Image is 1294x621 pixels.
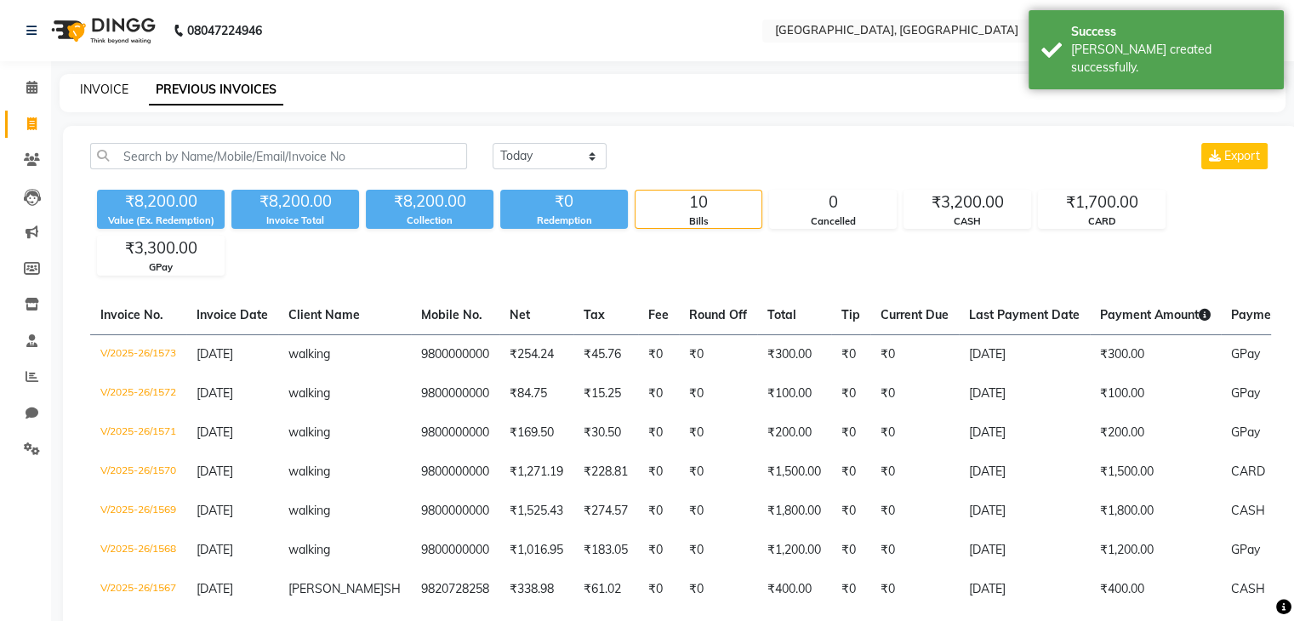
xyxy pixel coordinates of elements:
[770,214,896,229] div: Cancelled
[757,453,831,492] td: ₹1,500.00
[90,531,186,570] td: V/2025-26/1568
[411,374,499,413] td: 9800000000
[288,346,330,362] span: walking
[638,334,679,374] td: ₹0
[288,385,330,401] span: walking
[90,570,186,609] td: V/2025-26/1567
[959,531,1090,570] td: [DATE]
[969,307,1080,322] span: Last Payment Date
[959,334,1090,374] td: [DATE]
[870,374,959,413] td: ₹0
[831,453,870,492] td: ₹0
[288,307,360,322] span: Client Name
[584,307,605,322] span: Tax
[288,424,330,440] span: walking
[831,570,870,609] td: ₹0
[573,570,638,609] td: ₹61.02
[98,236,224,260] div: ₹3,300.00
[411,453,499,492] td: 9800000000
[100,307,163,322] span: Invoice No.
[770,191,896,214] div: 0
[197,307,268,322] span: Invoice Date
[411,492,499,531] td: 9800000000
[959,492,1090,531] td: [DATE]
[197,385,233,401] span: [DATE]
[757,570,831,609] td: ₹400.00
[500,190,628,214] div: ₹0
[679,374,757,413] td: ₹0
[638,492,679,531] td: ₹0
[1231,424,1260,440] span: GPay
[411,570,499,609] td: 9820728258
[881,307,949,322] span: Current Due
[1071,41,1271,77] div: Bill created successfully.
[573,531,638,570] td: ₹183.05
[959,374,1090,413] td: [DATE]
[1039,214,1165,229] div: CARD
[638,374,679,413] td: ₹0
[197,424,233,440] span: [DATE]
[1231,464,1265,479] span: CARD
[421,307,482,322] span: Mobile No.
[1100,307,1211,322] span: Payment Amount
[1224,148,1260,163] span: Export
[767,307,796,322] span: Total
[197,346,233,362] span: [DATE]
[97,214,225,228] div: Value (Ex. Redemption)
[1231,346,1260,362] span: GPay
[959,570,1090,609] td: [DATE]
[80,82,128,97] a: INVOICE
[679,492,757,531] td: ₹0
[97,190,225,214] div: ₹8,200.00
[841,307,860,322] span: Tip
[149,75,283,105] a: PREVIOUS INVOICES
[573,492,638,531] td: ₹274.57
[1090,453,1221,492] td: ₹1,500.00
[959,453,1090,492] td: [DATE]
[90,453,186,492] td: V/2025-26/1570
[870,492,959,531] td: ₹0
[573,374,638,413] td: ₹15.25
[1039,191,1165,214] div: ₹1,700.00
[288,542,330,557] span: walking
[90,374,186,413] td: V/2025-26/1572
[411,334,499,374] td: 9800000000
[90,413,186,453] td: V/2025-26/1571
[1071,23,1271,41] div: Success
[757,531,831,570] td: ₹1,200.00
[411,531,499,570] td: 9800000000
[366,214,493,228] div: Collection
[1090,413,1221,453] td: ₹200.00
[288,464,330,479] span: walking
[573,334,638,374] td: ₹45.76
[679,413,757,453] td: ₹0
[187,7,262,54] b: 08047224946
[499,374,573,413] td: ₹84.75
[679,334,757,374] td: ₹0
[904,214,1030,229] div: CASH
[499,413,573,453] td: ₹169.50
[1231,385,1260,401] span: GPay
[1231,542,1260,557] span: GPay
[636,191,761,214] div: 10
[499,570,573,609] td: ₹338.98
[231,214,359,228] div: Invoice Total
[90,143,467,169] input: Search by Name/Mobile/Email/Invoice No
[231,190,359,214] div: ₹8,200.00
[638,413,679,453] td: ₹0
[831,531,870,570] td: ₹0
[757,413,831,453] td: ₹200.00
[98,260,224,275] div: GPay
[510,307,530,322] span: Net
[573,413,638,453] td: ₹30.50
[757,334,831,374] td: ₹300.00
[411,413,499,453] td: 9800000000
[90,492,186,531] td: V/2025-26/1569
[870,334,959,374] td: ₹0
[197,503,233,518] span: [DATE]
[366,190,493,214] div: ₹8,200.00
[831,374,870,413] td: ₹0
[499,453,573,492] td: ₹1,271.19
[1090,492,1221,531] td: ₹1,800.00
[638,453,679,492] td: ₹0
